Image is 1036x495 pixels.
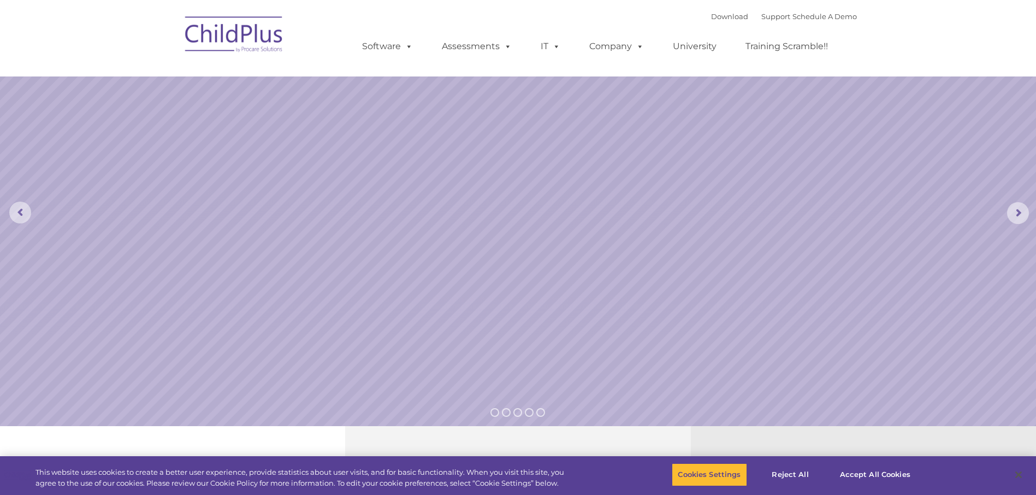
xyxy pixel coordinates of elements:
a: Software [351,36,424,57]
a: University [662,36,727,57]
a: Download [711,12,748,21]
button: Cookies Settings [672,463,747,486]
font: | [711,12,857,21]
a: Schedule A Demo [792,12,857,21]
a: Support [761,12,790,21]
span: Last name [152,72,185,80]
img: ChildPlus by Procare Solutions [180,9,289,63]
button: Close [1007,463,1031,487]
a: Assessments [431,36,523,57]
span: Phone number [152,117,198,125]
div: This website uses cookies to create a better user experience, provide statistics about user visit... [35,467,570,488]
button: Accept All Cookies [834,463,916,486]
a: IT [530,36,571,57]
a: Company [578,36,655,57]
a: Training Scramble!! [735,36,839,57]
button: Reject All [756,463,825,486]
